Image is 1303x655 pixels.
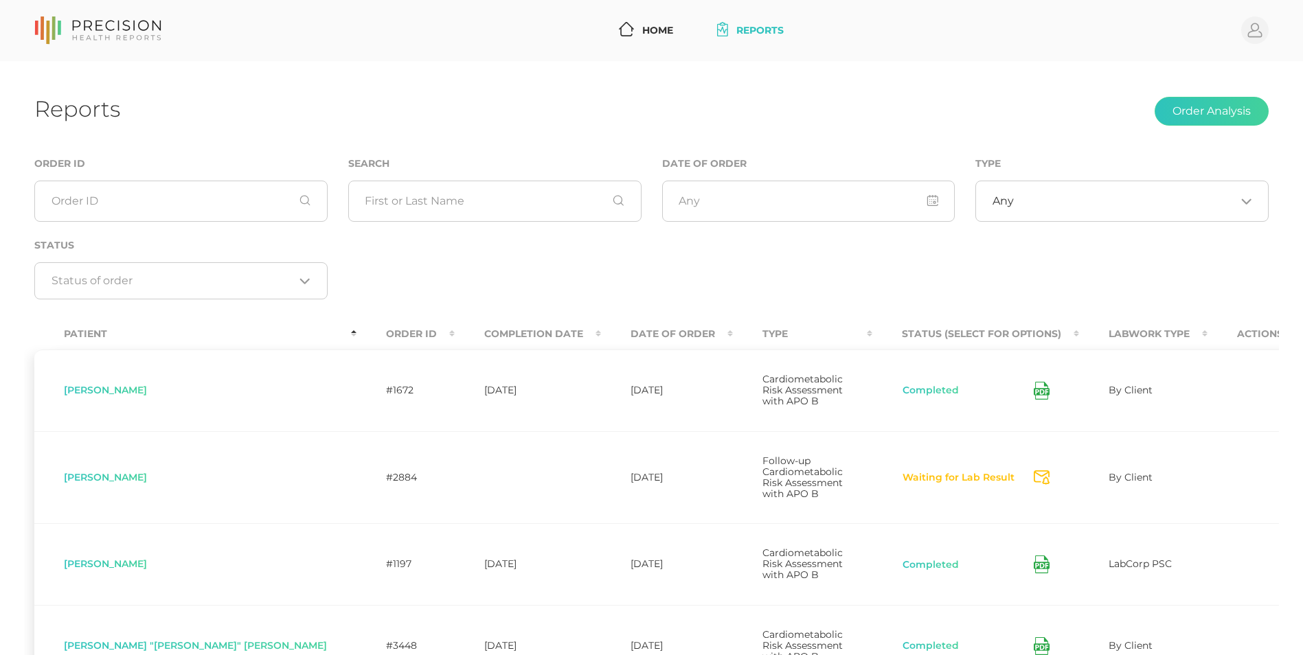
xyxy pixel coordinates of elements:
input: Order ID [34,181,328,222]
a: Reports [712,18,789,43]
svg: Send Notification [1034,470,1050,485]
span: [PERSON_NAME] [64,384,147,396]
span: LabCorp PSC [1109,558,1172,570]
th: Labwork Type : activate to sort column ascending [1079,319,1208,349]
span: [PERSON_NAME] [64,471,147,483]
button: Completed [902,639,960,653]
label: Status [34,240,74,251]
span: Any [993,194,1014,208]
th: Status (Select for Options) : activate to sort column ascending [872,319,1079,349]
span: By Client [1109,639,1153,652]
td: [DATE] [601,431,733,524]
td: [DATE] [455,523,601,605]
td: #1197 [356,523,455,605]
label: Search [348,158,389,170]
td: [DATE] [601,349,733,431]
td: [DATE] [601,523,733,605]
input: Search for option [1014,194,1236,208]
input: Search for option [52,274,295,288]
td: #1672 [356,349,455,431]
input: First or Last Name [348,181,642,222]
span: By Client [1109,384,1153,396]
span: [PERSON_NAME] "[PERSON_NAME]" [PERSON_NAME] [64,639,327,652]
th: Order ID : activate to sort column ascending [356,319,455,349]
a: Home [613,18,679,43]
button: Completed [902,384,960,398]
span: Cardiometabolic Risk Assessment with APO B [762,373,843,407]
span: By Client [1109,471,1153,483]
div: Search for option [34,262,328,299]
h1: Reports [34,95,120,122]
input: Any [662,181,955,222]
span: Follow-up Cardiometabolic Risk Assessment with APO B [762,455,843,500]
div: Search for option [975,181,1269,222]
label: Order ID [34,158,85,170]
label: Date of Order [662,158,747,170]
button: Order Analysis [1155,97,1269,126]
button: Waiting for Lab Result [902,471,1015,485]
label: Type [975,158,1001,170]
td: #2884 [356,431,455,524]
span: [PERSON_NAME] [64,558,147,570]
th: Completion Date : activate to sort column ascending [455,319,601,349]
button: Completed [902,558,960,572]
th: Type : activate to sort column ascending [733,319,872,349]
span: Cardiometabolic Risk Assessment with APO B [762,547,843,581]
td: [DATE] [455,349,601,431]
th: Patient : activate to sort column descending [34,319,356,349]
th: Date Of Order : activate to sort column ascending [601,319,733,349]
